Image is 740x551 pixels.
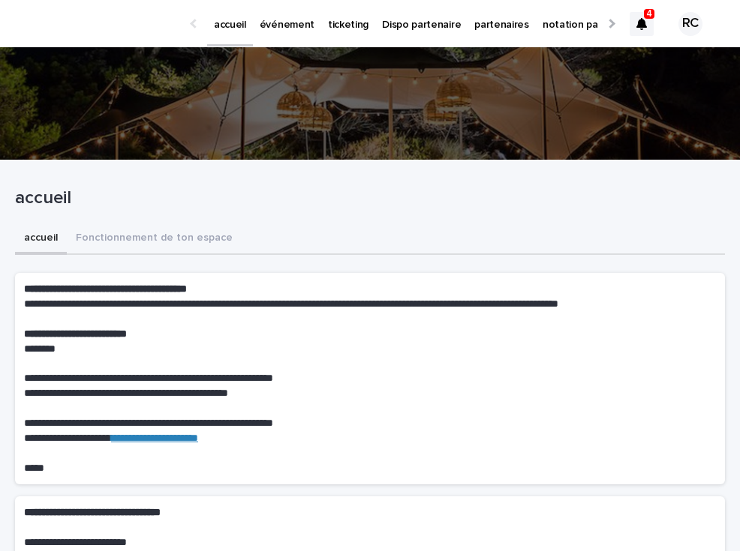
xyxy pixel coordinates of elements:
[678,12,702,36] div: RC
[15,187,719,209] p: accueil
[67,223,242,255] button: Fonctionnement de ton espace
[647,8,652,19] p: 4
[630,12,654,36] div: 4
[30,9,176,39] img: Ls34BcGeRexTGTNfXpUC
[15,223,67,255] button: accueil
